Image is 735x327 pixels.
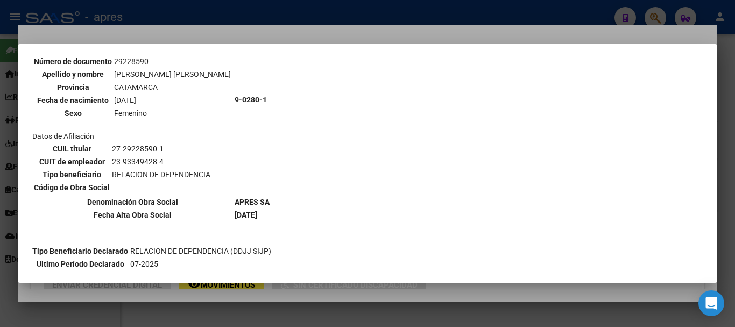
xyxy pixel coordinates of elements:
[33,81,112,93] th: Provincia
[33,107,112,119] th: Sexo
[114,68,231,80] td: [PERSON_NAME] [PERSON_NAME]
[33,182,110,193] th: Código de Obra Social
[130,258,272,270] td: 07-2025
[114,107,231,119] td: Femenino
[235,95,267,104] b: 9-0280-1
[235,198,270,206] b: APRES SA
[32,4,233,195] td: Datos personales Datos de Afiliación
[114,81,231,93] td: CATAMARCA
[33,55,112,67] th: Número de documento
[33,94,112,106] th: Fecha de nacimiento
[32,258,129,270] th: Ultimo Período Declarado
[33,68,112,80] th: Apellido y nombre
[32,196,233,208] th: Denominación Obra Social
[114,55,231,67] td: 29228590
[130,245,272,257] td: RELACION DE DEPENDENCIA (DDJJ SIJP)
[114,94,231,106] td: [DATE]
[32,245,129,257] th: Tipo Beneficiario Declarado
[32,209,233,221] th: Fecha Alta Obra Social
[33,156,110,168] th: CUIT de empleador
[111,169,211,180] td: RELACION DE DEPENDENCIA
[111,143,211,155] td: 27-29228590-1
[111,156,211,168] td: 23-93349428-4
[33,169,110,180] th: Tipo beneficiario
[235,211,257,219] b: [DATE]
[33,143,110,155] th: CUIL titular
[698,290,724,316] div: Open Intercom Messenger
